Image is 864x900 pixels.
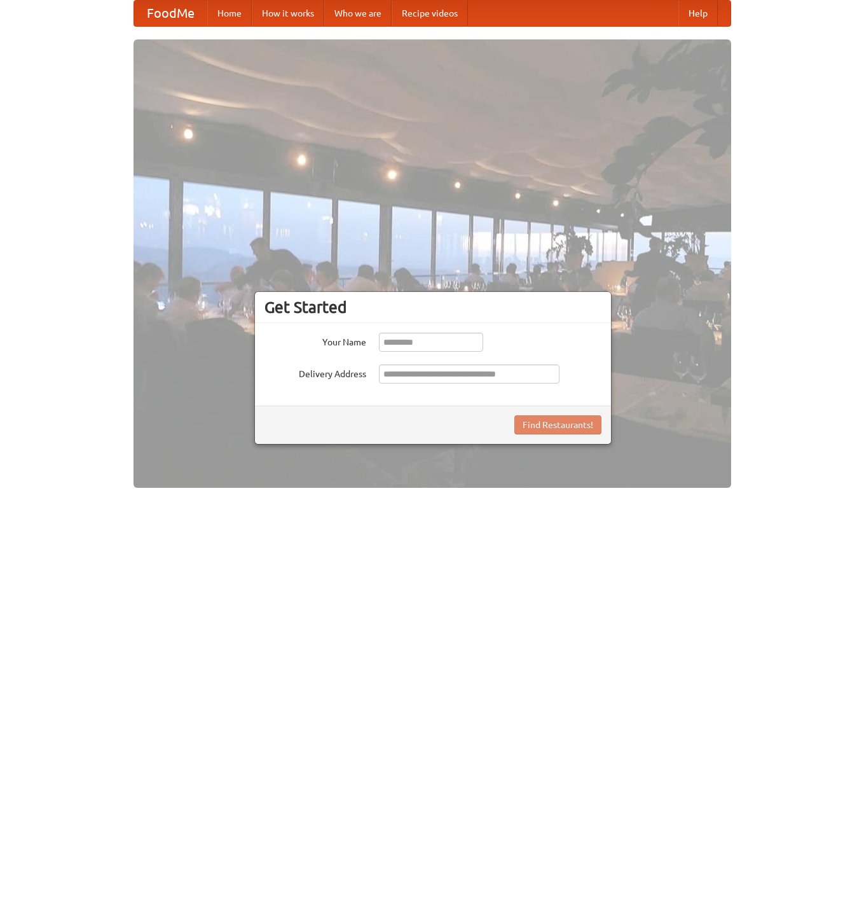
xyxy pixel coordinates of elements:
[514,415,601,434] button: Find Restaurants!
[264,364,366,380] label: Delivery Address
[134,1,207,26] a: FoodMe
[252,1,324,26] a: How it works
[264,333,366,349] label: Your Name
[264,298,601,317] h3: Get Started
[678,1,718,26] a: Help
[324,1,392,26] a: Who we are
[207,1,252,26] a: Home
[392,1,468,26] a: Recipe videos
